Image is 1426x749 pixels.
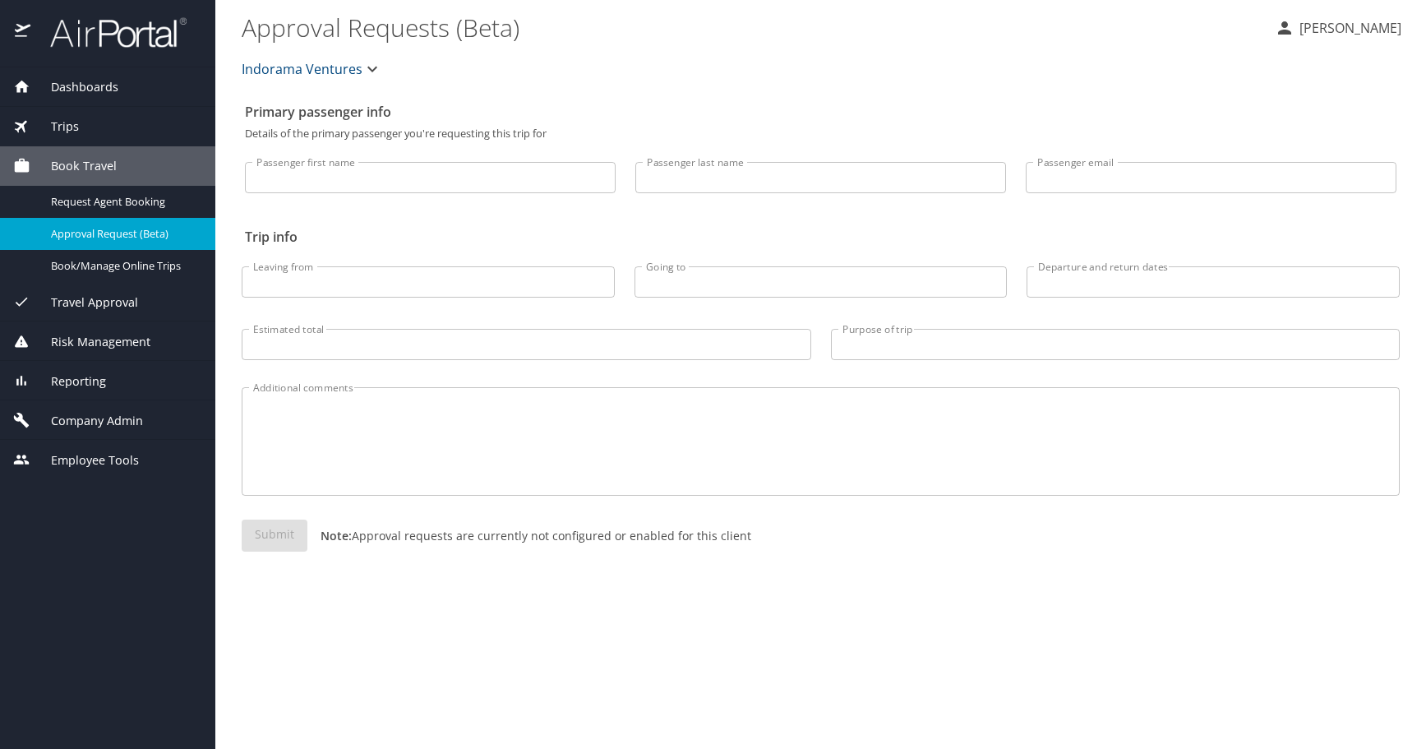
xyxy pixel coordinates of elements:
[242,2,1262,53] h1: Approval Requests (Beta)
[245,99,1396,125] h2: Primary passenger info
[30,294,138,312] span: Travel Approval
[235,53,389,86] button: Indorama Ventures
[51,194,196,210] span: Request Agent Booking
[32,16,187,49] img: airportal-logo.png
[30,333,150,351] span: Risk Management
[30,157,117,175] span: Book Travel
[1268,13,1408,43] button: [PERSON_NAME]
[30,118,79,136] span: Trips
[15,16,32,49] img: icon-airportal.png
[245,224,1396,250] h2: Trip info
[307,527,751,544] p: Approval requests are currently not configured or enabled for this client
[51,258,196,274] span: Book/Manage Online Trips
[30,372,106,391] span: Reporting
[321,528,352,543] strong: Note:
[1294,18,1401,38] p: [PERSON_NAME]
[30,78,118,96] span: Dashboards
[30,412,143,430] span: Company Admin
[51,226,196,242] span: Approval Request (Beta)
[242,58,362,81] span: Indorama Ventures
[30,451,139,469] span: Employee Tools
[245,128,1396,139] p: Details of the primary passenger you're requesting this trip for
